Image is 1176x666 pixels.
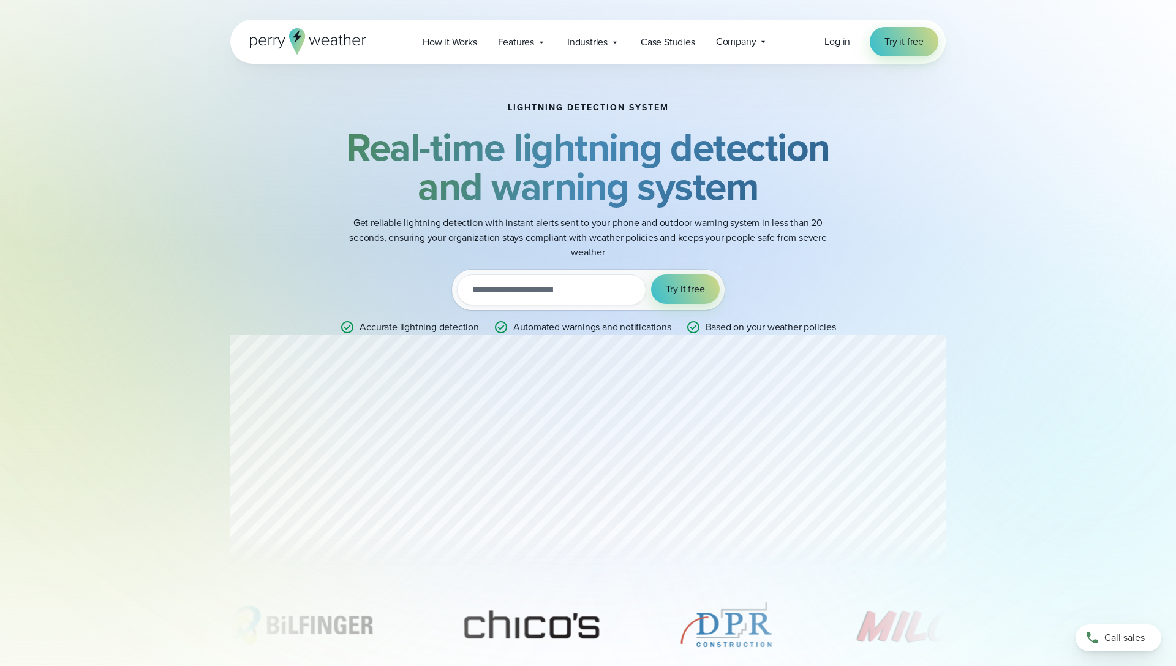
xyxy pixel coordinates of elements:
p: Accurate lightning detection [360,320,478,335]
a: Case Studies [630,29,706,55]
a: Call sales [1076,624,1161,651]
span: Case Studies [641,35,695,50]
span: Try it free [884,34,924,49]
img: DPR-Construction.svg [677,594,775,656]
span: Call sales [1104,630,1145,645]
button: Try it free [651,274,720,304]
div: 3 of 11 [677,594,775,656]
h1: Lightning detection system [508,103,669,113]
span: Log in [824,34,850,48]
img: Milos.svg [834,594,1008,656]
div: 1 of 11 [211,594,385,656]
span: Try it free [666,282,705,297]
a: How it Works [412,29,488,55]
a: Log in [824,34,850,49]
a: Try it free [870,27,938,56]
span: How it Works [423,35,477,50]
div: slideshow [230,594,946,662]
p: Automated warnings and notifications [513,320,671,335]
p: Based on your weather policies [706,320,836,335]
div: 4 of 11 [834,594,1008,656]
span: Industries [567,35,608,50]
div: 2 of 11 [444,594,618,656]
img: Chicos.svg [444,594,618,656]
span: Company [716,34,756,49]
span: Features [498,35,534,50]
p: Get reliable lightning detection with instant alerts sent to your phone and outdoor warning syste... [343,216,833,260]
img: Bilfinger.svg [211,594,385,656]
strong: Real-time lightning detection and warning system [346,118,830,215]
